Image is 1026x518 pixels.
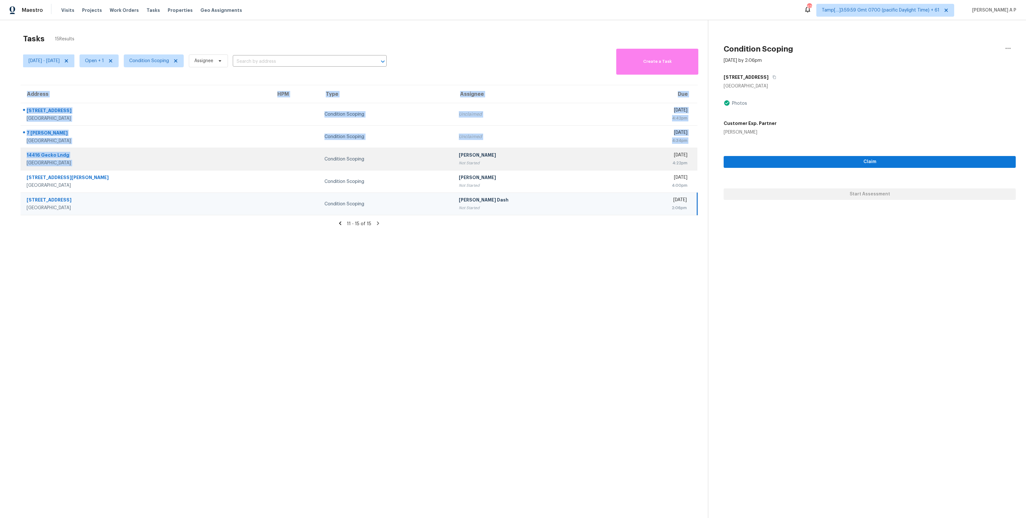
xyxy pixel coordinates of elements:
span: Work Orders [110,7,139,13]
span: Assignee [194,58,213,64]
div: [STREET_ADDRESS][PERSON_NAME] [27,174,266,182]
span: Properties [168,7,193,13]
span: Open + 1 [85,58,104,64]
button: Claim [724,156,1016,168]
div: [PERSON_NAME] [724,129,777,136]
div: Not Started [459,160,610,166]
button: Copy Address [769,71,777,83]
div: Condition Scoping [324,178,449,185]
div: 14416 Gecko Lndg [27,152,266,160]
div: [DATE] [620,129,687,137]
div: 4:42pm [620,115,687,121]
span: Claim [729,158,1011,166]
div: Not Started [459,205,610,211]
div: [PERSON_NAME] Dash [459,197,610,205]
div: 7 [PERSON_NAME] [27,130,266,138]
div: Photos [730,100,747,107]
h5: [STREET_ADDRESS] [724,74,769,80]
div: 4:34pm [620,137,687,144]
input: Search by address [233,57,369,67]
div: [GEOGRAPHIC_DATA] [27,182,266,189]
div: Unclaimed [459,134,610,140]
th: Address [21,85,271,103]
span: 15 Results [55,36,74,42]
button: Open [378,57,387,66]
div: 679 [807,4,812,10]
span: Visits [61,7,74,13]
th: Assignee [454,85,615,103]
div: [GEOGRAPHIC_DATA] [724,83,1016,89]
th: Type [319,85,454,103]
span: Maestro [22,7,43,13]
span: 11 - 15 of 15 [347,222,371,226]
div: [GEOGRAPHIC_DATA] [27,115,266,122]
div: [DATE] [620,197,687,205]
div: Condition Scoping [324,111,449,118]
div: Condition Scoping [324,201,449,207]
span: [DATE] - [DATE] [29,58,60,64]
span: [PERSON_NAME] A P [970,7,1016,13]
div: [PERSON_NAME] [459,152,610,160]
span: Tasks [147,8,160,12]
span: Geo Assignments [200,7,242,13]
th: HPM [271,85,319,103]
div: Unclaimed [459,111,610,118]
div: Not Started [459,182,610,189]
span: Create a Task [619,58,695,65]
div: Condition Scoping [324,156,449,162]
h5: Customer Exp. Partner [724,120,777,127]
div: [DATE] [620,152,687,160]
th: Due [615,85,697,103]
div: [DATE] [620,174,687,182]
div: [GEOGRAPHIC_DATA] [27,205,266,211]
div: Condition Scoping [324,134,449,140]
div: [STREET_ADDRESS] [27,107,266,115]
span: Projects [82,7,102,13]
div: [DATE] by 2:06pm [724,57,762,64]
div: [DATE] [620,107,687,115]
div: 4:22pm [620,160,687,166]
div: [GEOGRAPHIC_DATA] [27,138,266,144]
span: Condition Scoping [129,58,169,64]
div: 2:06pm [620,205,687,211]
div: [STREET_ADDRESS] [27,197,266,205]
div: [GEOGRAPHIC_DATA] [27,160,266,166]
h2: Condition Scoping [724,46,793,52]
div: 4:00pm [620,182,687,189]
div: [PERSON_NAME] [459,174,610,182]
img: Artifact Present Icon [724,100,730,106]
h2: Tasks [23,36,45,42]
span: Tamp[…]3:59:59 Gmt 0700 (pacific Daylight Time) + 61 [822,7,939,13]
button: Create a Task [616,49,698,75]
